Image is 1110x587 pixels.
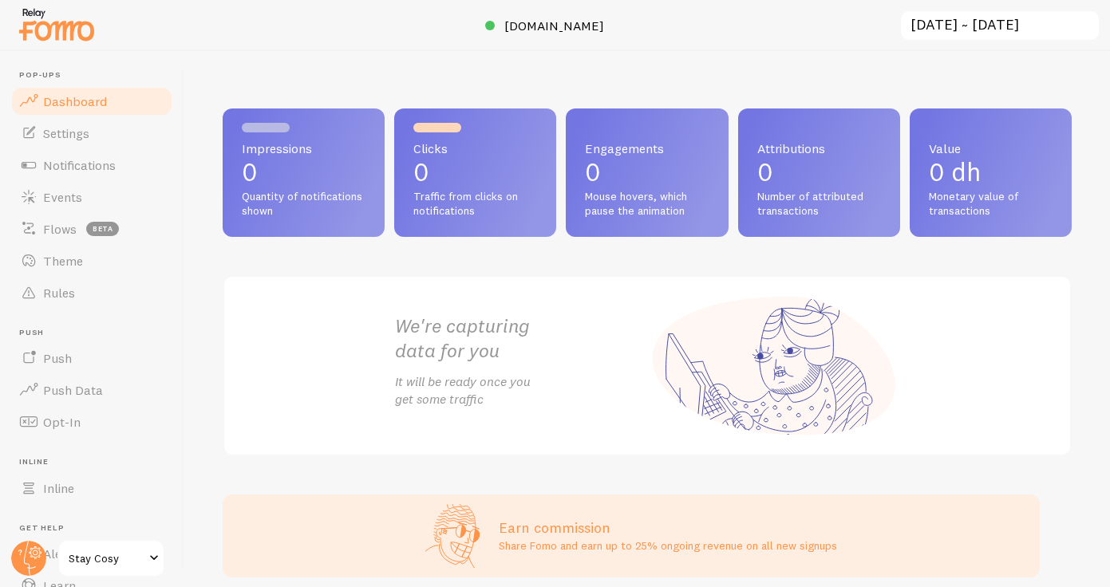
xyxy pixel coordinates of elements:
a: Stay Cosy [57,539,165,577]
span: Dashboard [43,93,107,109]
span: Inline [43,480,74,496]
span: Push [19,328,174,338]
span: Number of attributed transactions [757,190,881,218]
span: beta [86,222,119,236]
p: Share Fomo and earn up to 25% ongoing revenue on all new signups [499,538,837,554]
span: Impressions [242,142,365,155]
span: Get Help [19,523,174,534]
p: 0 [242,160,365,185]
a: Push [10,342,174,374]
img: fomo-relay-logo-orange.svg [17,4,97,45]
span: 0 dh [929,156,981,187]
span: Stay Cosy [69,549,144,568]
span: Value [929,142,1053,155]
a: Inline [10,472,174,504]
span: Opt-In [43,414,81,430]
span: Theme [43,253,83,269]
a: Notifications [10,149,174,181]
p: It will be ready once you get some traffic [395,372,647,409]
p: 0 [757,160,881,185]
span: Events [43,189,82,205]
p: 0 [413,160,537,185]
a: Alerts [10,538,174,569]
span: Rules [43,285,75,301]
h2: We're capturing data for you [395,313,647,363]
span: Pop-ups [19,70,174,81]
span: Clicks [413,142,537,155]
span: Mouse hovers, which pause the animation [585,190,709,218]
span: Inline [19,457,174,467]
span: Traffic from clicks on notifications [413,190,537,218]
span: Settings [43,125,89,141]
a: Theme [10,245,174,277]
a: Push Data [10,374,174,406]
span: Attributions [757,142,881,155]
a: Opt-In [10,406,174,438]
span: Quantity of notifications shown [242,190,365,218]
a: Flows beta [10,213,174,245]
p: 0 [585,160,709,185]
h3: Earn commission [499,518,837,537]
span: Notifications [43,157,116,173]
a: Dashboard [10,85,174,117]
span: Monetary value of transactions [929,190,1053,218]
span: Push Data [43,382,103,398]
a: Events [10,181,174,213]
a: Rules [10,277,174,309]
span: Flows [43,221,77,237]
span: Engagements [585,142,709,155]
a: Settings [10,117,174,149]
span: Push [43,350,72,366]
